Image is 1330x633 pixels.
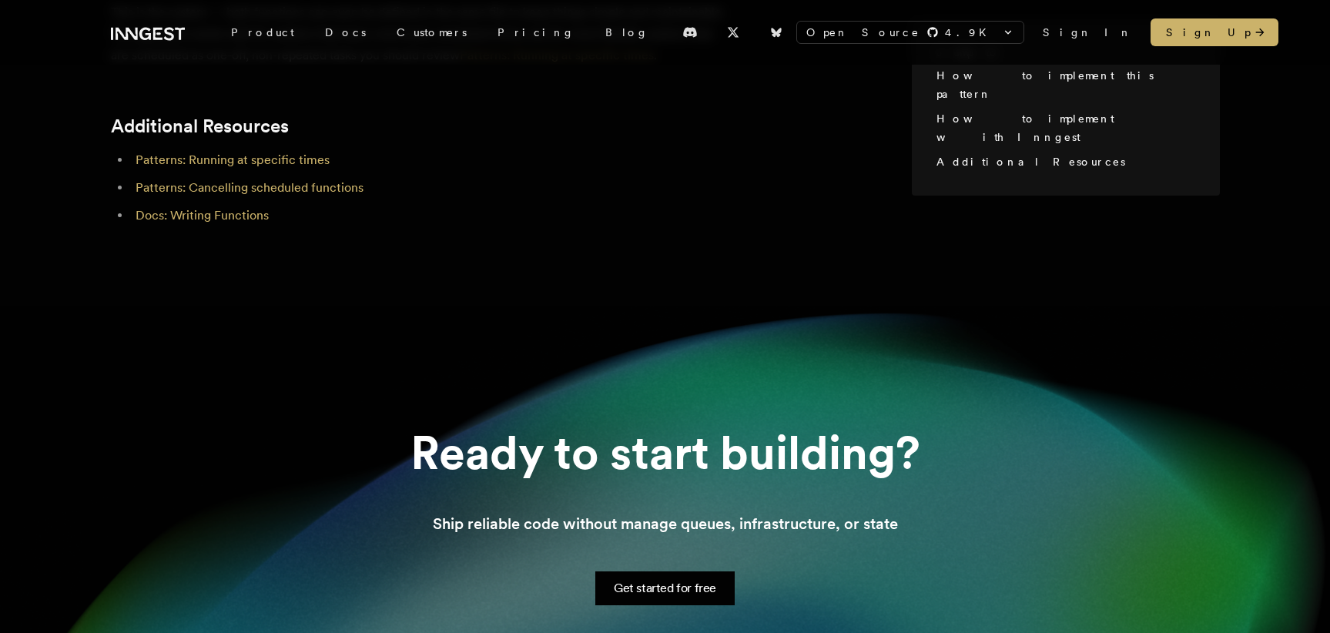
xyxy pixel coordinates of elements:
div: Product [216,18,310,46]
a: Patterns: Cancelling scheduled functions [136,180,363,195]
a: Sign In [1043,25,1132,40]
p: Ship reliable code without manage queues, infrastructure, or state [433,513,898,534]
a: How to implement this pattern [936,69,1154,100]
a: X [716,20,750,45]
a: Docs: Writing Functions [136,208,269,223]
h2: Additional Resources [111,116,727,137]
a: Blog [590,18,664,46]
a: Pricing [482,18,590,46]
a: Sign Up [1151,18,1278,46]
a: Patterns: Running at specific times [136,152,330,167]
a: Docs [310,18,381,46]
a: Additional Resources [936,156,1125,168]
span: 4.9 K [945,25,996,40]
a: Bluesky [759,20,793,45]
h2: Ready to start building? [410,430,920,476]
a: Get started for free [595,571,735,605]
span: Open Source [806,25,920,40]
a: Customers [381,18,482,46]
a: Discord [673,20,707,45]
a: How to implement with Inngest [936,112,1114,143]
